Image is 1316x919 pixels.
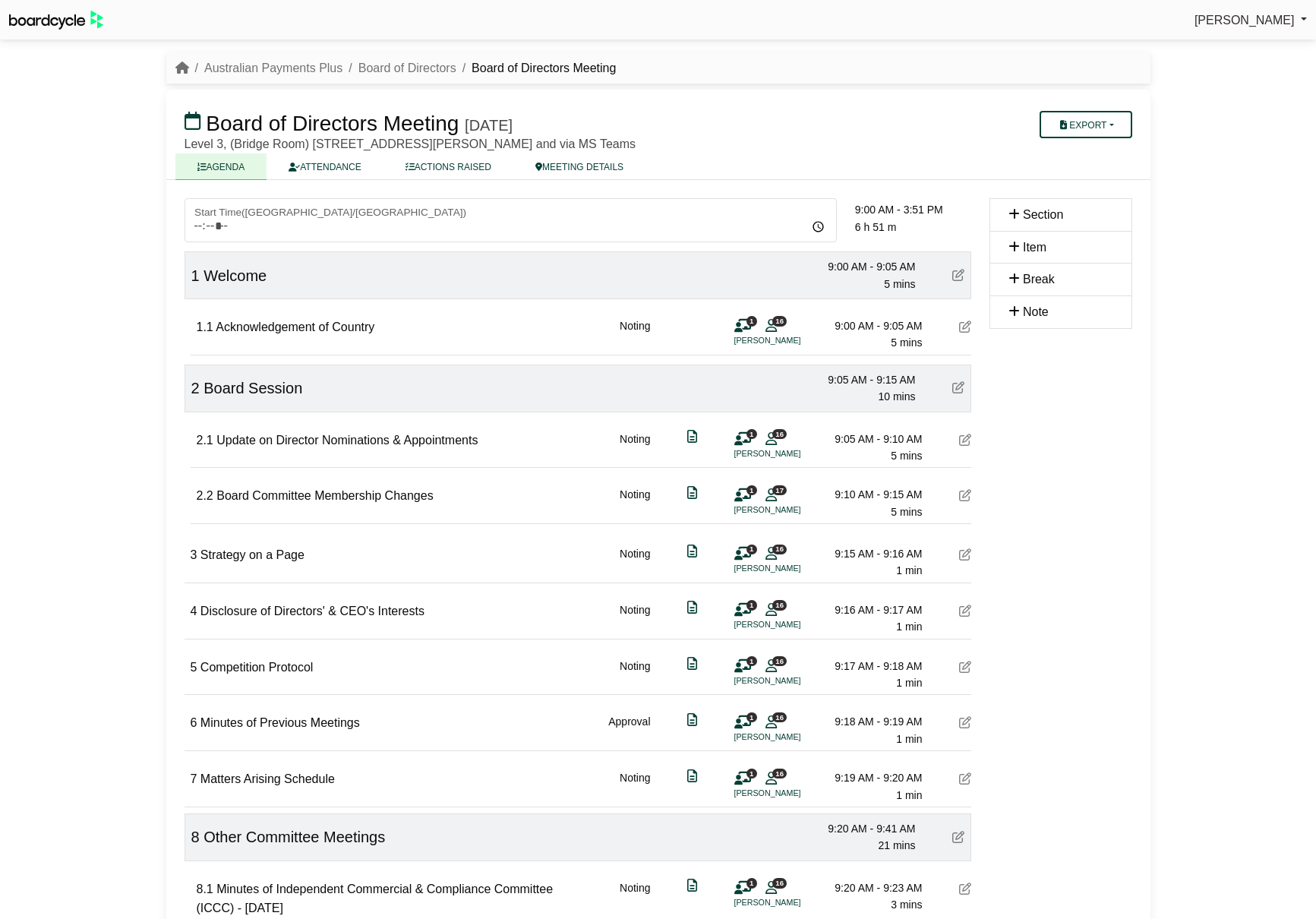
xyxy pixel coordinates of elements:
[1023,241,1046,254] span: Item
[200,716,360,729] span: Minutes of Previous Meetings
[746,485,757,495] span: 1
[191,548,197,561] span: 3
[191,380,200,396] span: 2
[746,712,757,722] span: 1
[620,486,650,520] div: Noting
[734,562,848,575] li: [PERSON_NAME]
[197,883,213,895] span: 8.1
[1023,305,1049,318] span: Note
[1194,14,1295,27] span: [PERSON_NAME]
[772,712,787,722] span: 16
[620,602,650,636] div: Noting
[878,839,915,851] span: 21 mins
[1194,11,1307,30] a: [PERSON_NAME]
[816,769,923,786] div: 9:19 AM - 9:20 AM
[734,334,848,347] li: [PERSON_NAME]
[734,787,848,800] li: [PERSON_NAME]
[734,504,848,516] li: [PERSON_NAME]
[896,564,922,576] span: 1 min
[884,278,915,290] span: 5 mins
[734,731,848,744] li: [PERSON_NAME]
[191,267,200,284] span: 1
[456,58,617,78] li: Board of Directors Meeting
[620,658,650,692] div: Noting
[772,545,787,554] span: 16
[1023,273,1055,286] span: Break
[620,431,650,465] div: Noting
[175,58,617,78] nav: breadcrumb
[200,605,424,617] span: Disclosure of Directors' & CEO's Interests
[620,880,650,918] div: Noting
[734,896,848,909] li: [PERSON_NAME]
[204,380,302,396] span: Board Session
[216,489,433,502] span: Board Committee Membership Changes
[855,221,896,233] span: 6 h 51 m
[891,336,922,349] span: 5 mins
[772,600,787,610] span: 16
[816,486,923,503] div: 9:10 AM - 9:15 AM
[620,769,650,804] div: Noting
[772,656,787,666] span: 16
[9,11,103,30] img: BoardcycleBlackGreen-aaafeed430059cb809a45853b8cf6d952af9d84e6e89e1f1685b34bfd5cb7d64.svg
[197,489,213,502] span: 2.2
[772,878,787,888] span: 16
[383,153,513,180] a: ACTIONS RAISED
[734,674,848,687] li: [PERSON_NAME]
[204,62,342,74] a: Australian Payments Plus
[191,772,197,785] span: 7
[1040,111,1131,138] button: Export
[809,820,916,837] div: 9:20 AM - 9:41 AM
[358,62,456,74] a: Board of Directors
[200,548,305,561] span: Strategy on a Page
[746,429,757,439] span: 1
[896,677,922,689] span: 1 min
[816,545,923,562] div: 9:15 AM - 9:16 AM
[620,317,650,352] div: Noting
[197,434,213,447] span: 2.1
[200,661,314,674] span: Competition Protocol
[746,545,757,554] span: 1
[746,656,757,666] span: 1
[216,434,478,447] span: Update on Director Nominations & Appointments
[191,829,200,845] span: 8
[197,883,554,915] span: Minutes of Independent Commercial & Compliance Committee (ICCC) - [DATE]
[608,713,650,747] div: Approval
[896,733,922,745] span: 1 min
[816,431,923,447] div: 9:05 AM - 9:10 AM
[191,605,197,617] span: 4
[216,321,374,333] span: Acknowledgement of Country
[816,602,923,618] div: 9:16 AM - 9:17 AM
[734,618,848,631] li: [PERSON_NAME]
[204,829,385,845] span: Other Committee Meetings
[809,371,916,388] div: 9:05 AM - 9:15 AM
[200,772,335,785] span: Matters Arising Schedule
[204,267,267,284] span: Welcome
[513,153,645,180] a: MEETING DETAILS
[206,112,459,135] span: Board of Directors Meeting
[809,258,916,275] div: 9:00 AM - 9:05 AM
[878,390,915,403] span: 10 mins
[1023,208,1063,221] span: Section
[746,316,757,326] span: 1
[772,769,787,778] span: 16
[891,450,922,462] span: 5 mins
[197,321,213,333] span: 1.1
[816,880,923,896] div: 9:20 AM - 9:23 AM
[896,789,922,801] span: 1 min
[185,137,636,150] span: Level 3, (Bridge Room) [STREET_ADDRESS][PERSON_NAME] and via MS Teams
[746,878,757,888] span: 1
[746,600,757,610] span: 1
[816,317,923,334] div: 9:00 AM - 9:05 AM
[746,769,757,778] span: 1
[620,545,650,580] div: Noting
[816,713,923,730] div: 9:18 AM - 9:19 AM
[191,661,197,674] span: 5
[191,716,197,729] span: 6
[772,429,787,439] span: 16
[772,316,787,326] span: 16
[267,153,383,180] a: ATTENDANCE
[891,506,922,518] span: 5 mins
[175,153,267,180] a: AGENDA
[896,621,922,633] span: 1 min
[772,485,787,495] span: 17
